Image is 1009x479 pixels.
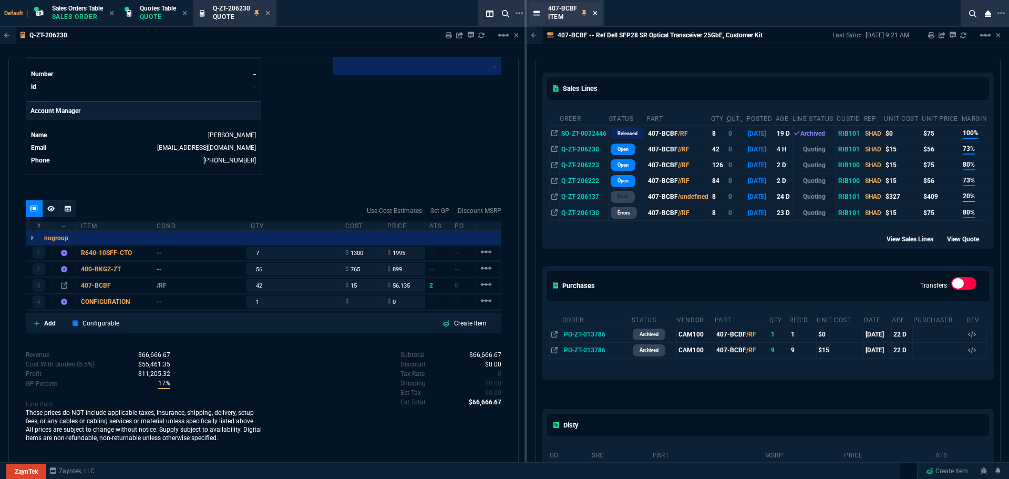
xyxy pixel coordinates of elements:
p: Add [44,319,56,328]
nx-icon: Open In Opposite Panel [551,177,558,185]
span: 0 [455,282,458,289]
nx-icon: Open New Tab [516,8,523,18]
td: 0 [726,141,746,157]
p: undefined [400,379,426,388]
p: Cost With Burden (5.5%) [26,360,95,369]
nx-icon: Open In Opposite Panel [551,346,558,354]
th: Vendor [676,312,714,327]
th: go [549,447,591,462]
nx-icon: Close Workbench [981,7,995,20]
span: PO-ZT-013786 [564,331,605,338]
th: age [775,110,792,126]
span: Default [4,10,28,17]
span: 0 [485,380,501,387]
a: Set GP [430,206,449,216]
span: -- [429,298,435,305]
td: 407-BCBF [646,126,710,141]
div: 407-BCBF [81,281,148,290]
p: draft [617,192,628,201]
nx-icon: Open In Opposite Panel [61,282,67,289]
td: CAM100 [676,342,714,358]
span: With Burden (5.5%) [158,379,170,389]
a: Create Item [922,463,972,479]
span: Q-ZT-206230 [213,5,250,12]
td: SHAD [863,141,883,157]
nx-icon: Open In Opposite Panel [551,146,558,153]
span: 80% [963,160,975,170]
div: $15 [886,176,920,186]
p: undefined [400,360,426,369]
td: 0 [726,126,746,141]
nx-icon: Open In Opposite Panel [551,193,558,200]
td: 0 [726,205,746,220]
td: 9 [789,342,816,358]
td: [DATE] [863,327,891,342]
th: msrp [765,447,843,462]
nx-icon: Open In Opposite Panel [551,161,558,169]
td: $56 [921,141,961,157]
p: open [617,177,629,185]
th: Part [646,110,710,126]
span: 73% [963,176,975,186]
nx-icon: Item not found in Business Central. The quote is still valid. [61,249,67,257]
div: Item [77,222,152,230]
p: archived [640,346,658,354]
p: nogroup [44,234,68,242]
td: $75 [921,126,961,141]
h5: Purchases [553,281,595,291]
nx-icon: Back to Table [531,32,537,39]
nx-icon: Split Panels [482,7,498,20]
p: Quoting [794,208,835,218]
nx-icon: Open In Opposite Panel [551,130,558,137]
td: [DATE] [746,126,775,141]
p: spec.value [459,350,501,360]
a: msbcCompanyName [46,466,98,476]
th: Unit Price [921,110,961,126]
th: Age [891,312,913,327]
td: RIB101 [836,205,863,220]
p: [DATE] 9:21 AM [866,31,909,39]
span: 80% [963,208,975,218]
td: RIB101 [836,189,863,205]
a: Hide Workbench [514,31,519,39]
nx-icon: Close Tab [265,9,270,18]
div: price [383,222,425,230]
span: 100% [963,128,979,139]
p: Quoting [794,192,835,201]
td: $409 [921,189,961,205]
h5: Disty [553,420,578,430]
td: Q-ZT-206222 [559,173,608,189]
span: 66666.67 [469,351,501,359]
p: Q-ZT-206230 [29,31,67,39]
nx-icon: Open In Opposite Panel [551,331,558,338]
p: Revenue [26,350,49,360]
td: 84 [711,173,726,189]
td: Q-ZT-206130 [559,205,608,220]
p: 407-BCBF -- Ref Dell SFP28 SR Optical Transceiver 25GbE, Customer Kit [558,31,763,39]
nx-icon: Search [498,7,513,20]
tr: undefined [30,81,256,92]
p: errors [617,209,630,217]
p: undefined [400,369,425,379]
span: $ [345,281,348,290]
td: Q-ZT-206230 [559,141,608,157]
p: Quoting [794,160,835,170]
mat-icon: Example home icon [480,278,492,291]
td: 407-BCBF [646,205,710,220]
span: 0 [485,389,501,396]
span: $ [345,249,348,257]
th: part [652,447,765,462]
p: spec.value [488,369,501,379]
div: Transfers [951,277,976,294]
span: Sales Orders Table [52,5,103,12]
td: SHAD [863,126,883,141]
span: 73% [963,144,975,155]
p: Sales Order [52,13,103,21]
p: These prices do NOT include applicable taxes, insurance, shipping, delivery, setup fees, or any c... [26,409,263,442]
td: 42 [711,141,726,157]
label: Transfers [920,282,947,289]
p: Last Sync: [832,31,866,39]
abbr: Outstanding (To Ship) [727,115,743,123]
th: Purchaser [913,312,966,327]
td: Q-ZT-206137 [559,189,608,205]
